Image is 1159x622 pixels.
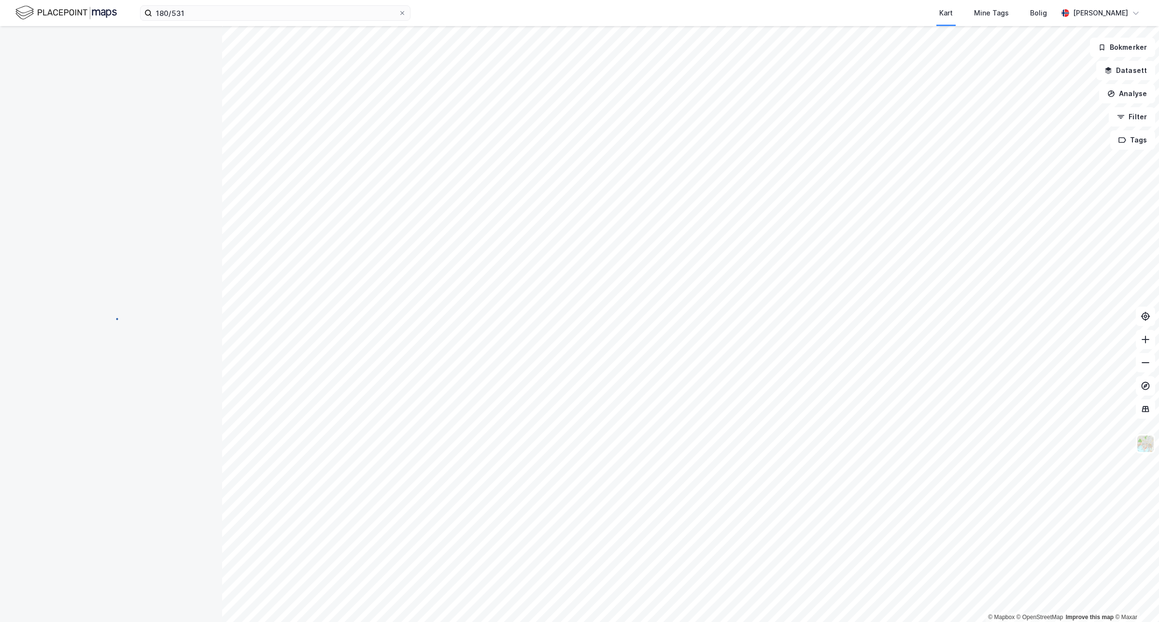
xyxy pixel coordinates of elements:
[1136,435,1155,453] img: Z
[1111,576,1159,622] div: Kontrollprogram for chat
[988,614,1015,621] a: Mapbox
[1090,38,1155,57] button: Bokmerker
[1109,107,1155,127] button: Filter
[1066,614,1114,621] a: Improve this map
[974,7,1009,19] div: Mine Tags
[1073,7,1128,19] div: [PERSON_NAME]
[15,4,117,21] img: logo.f888ab2527a4732fd821a326f86c7f29.svg
[103,311,119,326] img: spinner.a6d8c91a73a9ac5275cf975e30b51cfb.svg
[1110,130,1155,150] button: Tags
[1099,84,1155,103] button: Analyse
[1096,61,1155,80] button: Datasett
[1111,576,1159,622] iframe: Chat Widget
[939,7,953,19] div: Kart
[1030,7,1047,19] div: Bolig
[1017,614,1063,621] a: OpenStreetMap
[152,6,398,20] input: Søk på adresse, matrikkel, gårdeiere, leietakere eller personer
